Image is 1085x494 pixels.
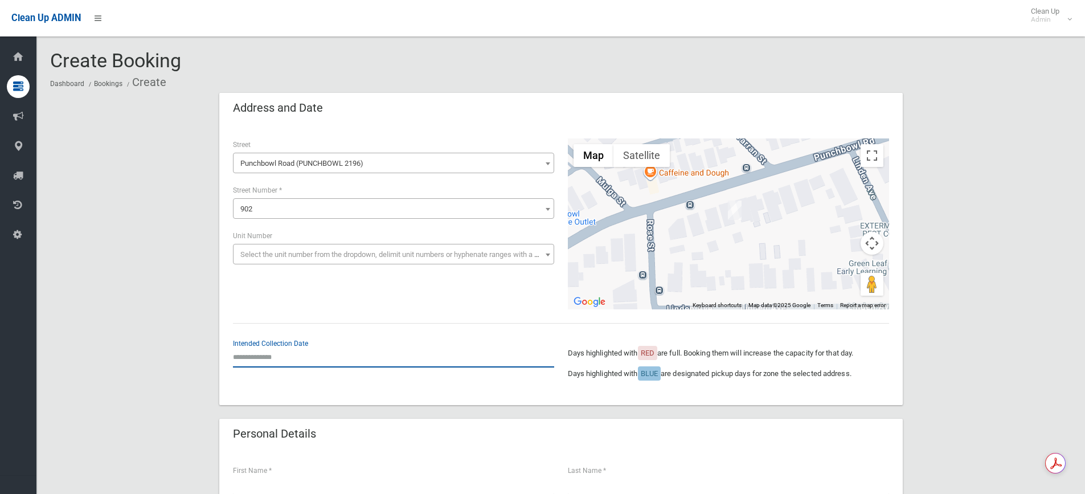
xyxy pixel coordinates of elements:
span: Clean Up ADMIN [11,13,81,23]
button: Map camera controls [861,232,883,255]
a: Report a map error [840,302,886,308]
span: Punchbowl Road (PUNCHBOWL 2196) [236,156,551,172]
a: Bookings [94,80,122,88]
li: Create [124,72,166,93]
a: Dashboard [50,80,84,88]
span: Select the unit number from the dropdown, delimit unit numbers or hyphenate ranges with a comma [240,250,559,259]
button: Show street map [574,144,613,167]
span: 902 [240,205,252,213]
span: Create Booking [50,49,181,72]
span: RED [641,349,654,357]
a: Open this area in Google Maps (opens a new window) [571,295,608,309]
button: Drag Pegman onto the map to open Street View [861,273,883,296]
div: 902 Punchbowl Road, PUNCHBOWL NSW 2196 [728,201,742,220]
header: Personal Details [219,423,330,445]
p: Days highlighted with are full. Booking them will increase the capacity for that day. [568,346,889,360]
span: 902 [233,198,554,219]
header: Address and Date [219,97,337,119]
span: Punchbowl Road (PUNCHBOWL 2196) [233,153,554,173]
span: 902 [236,201,551,217]
a: Terms (opens in new tab) [817,302,833,308]
img: Google [571,295,608,309]
button: Show satellite imagery [613,144,670,167]
span: Clean Up [1025,7,1071,24]
p: Days highlighted with are designated pickup days for zone the selected address. [568,367,889,381]
small: Admin [1031,15,1059,24]
button: Keyboard shortcuts [693,301,742,309]
button: Toggle fullscreen view [861,144,883,167]
span: Map data ©2025 Google [748,302,810,308]
span: BLUE [641,369,658,378]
